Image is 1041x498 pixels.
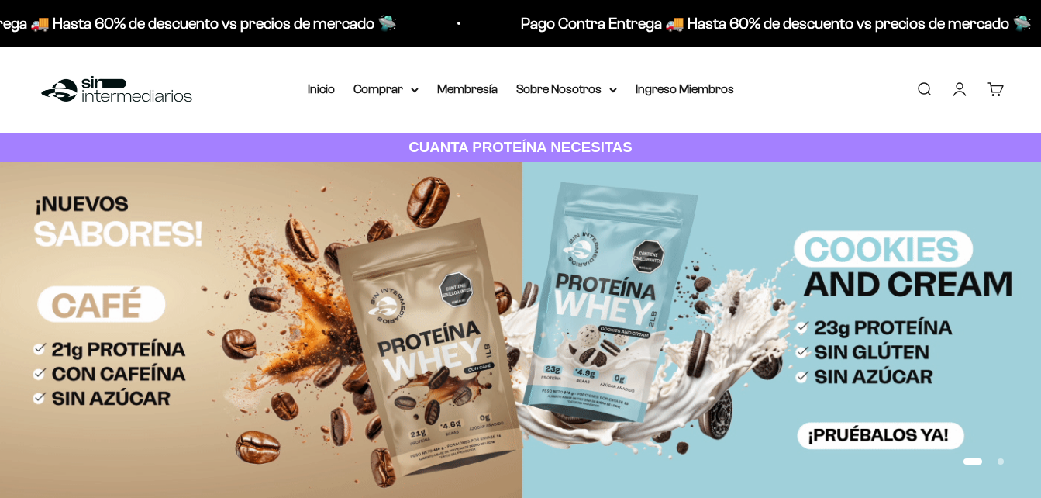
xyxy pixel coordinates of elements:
[408,139,633,155] strong: CUANTA PROTEÍNA NECESITAS
[353,79,419,99] summary: Comprar
[516,79,617,99] summary: Sobre Nosotros
[437,82,498,95] a: Membresía
[636,82,734,95] a: Ingreso Miembros
[510,11,1021,36] p: Pago Contra Entrega 🚚 Hasta 60% de descuento vs precios de mercado 🛸
[308,82,335,95] a: Inicio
